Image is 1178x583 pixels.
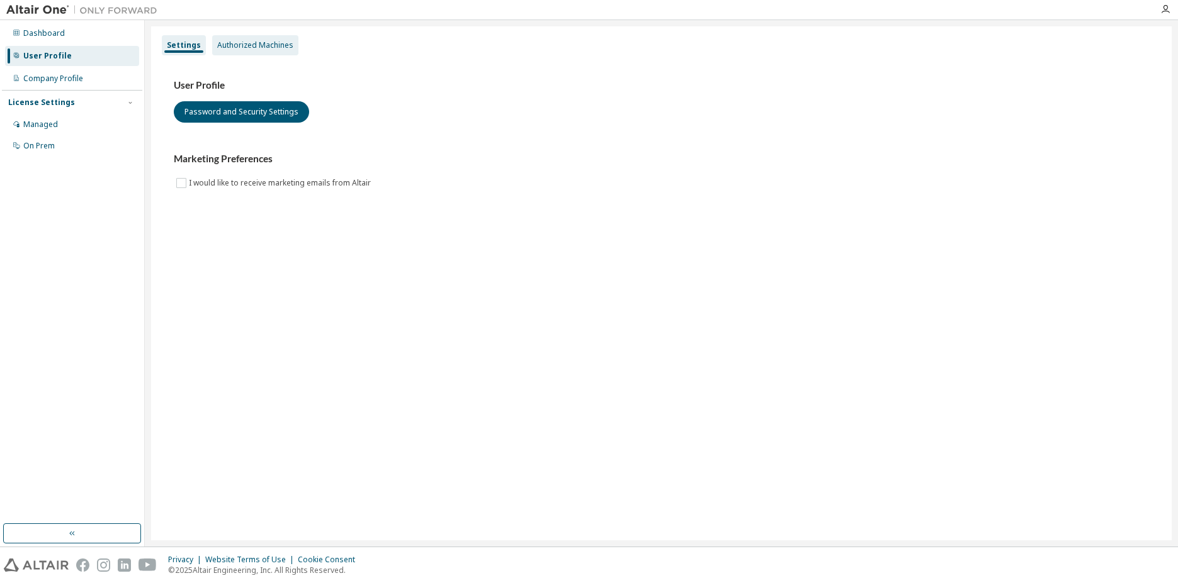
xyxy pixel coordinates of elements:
div: Dashboard [23,28,65,38]
div: Managed [23,119,58,130]
div: License Settings [8,97,75,108]
img: altair_logo.svg [4,558,69,572]
div: On Prem [23,141,55,151]
img: facebook.svg [76,558,89,572]
div: Privacy [168,555,205,565]
h3: User Profile [174,79,1149,92]
img: linkedin.svg [118,558,131,572]
img: youtube.svg [139,558,157,572]
div: Authorized Machines [217,40,293,50]
p: © 2025 Altair Engineering, Inc. All Rights Reserved. [168,565,363,575]
div: User Profile [23,51,72,61]
img: instagram.svg [97,558,110,572]
img: Altair One [6,4,164,16]
label: I would like to receive marketing emails from Altair [189,175,373,191]
div: Website Terms of Use [205,555,298,565]
div: Settings [167,40,201,50]
div: Cookie Consent [298,555,363,565]
div: Company Profile [23,74,83,84]
h3: Marketing Preferences [174,153,1149,165]
button: Password and Security Settings [174,101,309,123]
